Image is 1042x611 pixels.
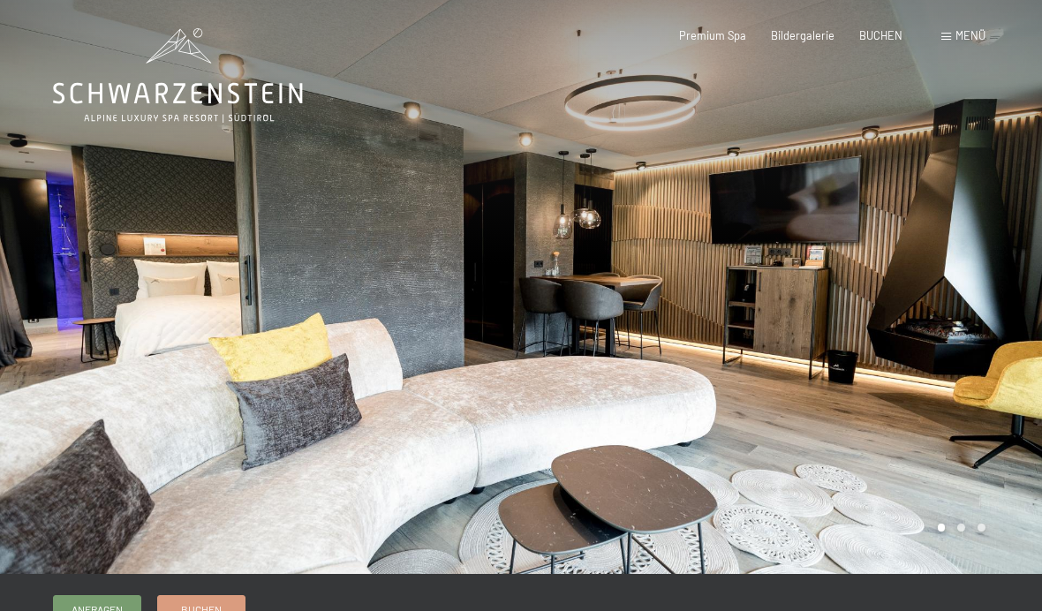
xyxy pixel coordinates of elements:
a: Premium Spa [679,28,746,42]
a: Bildergalerie [771,28,834,42]
span: Menü [955,28,985,42]
a: BUCHEN [859,28,902,42]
